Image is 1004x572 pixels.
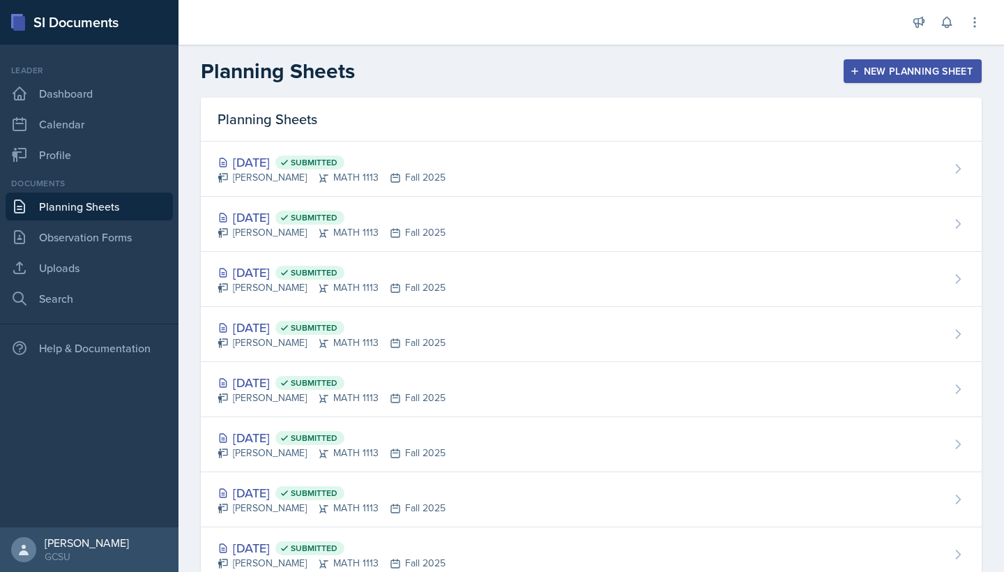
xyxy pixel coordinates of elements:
[291,488,337,499] span: Submitted
[218,556,446,571] div: [PERSON_NAME] MATH 1113 Fall 2025
[6,193,173,220] a: Planning Sheets
[6,80,173,107] a: Dashboard
[201,472,982,527] a: [DATE] Submitted [PERSON_NAME]MATH 1113Fall 2025
[218,170,446,185] div: [PERSON_NAME] MATH 1113 Fall 2025
[218,391,446,405] div: [PERSON_NAME] MATH 1113 Fall 2025
[6,64,173,77] div: Leader
[6,285,173,313] a: Search
[291,432,337,444] span: Submitted
[218,208,446,227] div: [DATE]
[291,543,337,554] span: Submitted
[6,141,173,169] a: Profile
[291,267,337,278] span: Submitted
[218,280,446,295] div: [PERSON_NAME] MATH 1113 Fall 2025
[218,428,446,447] div: [DATE]
[218,153,446,172] div: [DATE]
[201,252,982,307] a: [DATE] Submitted [PERSON_NAME]MATH 1113Fall 2025
[218,539,446,557] div: [DATE]
[218,501,446,515] div: [PERSON_NAME] MATH 1113 Fall 2025
[6,254,173,282] a: Uploads
[218,336,446,350] div: [PERSON_NAME] MATH 1113 Fall 2025
[218,446,446,460] div: [PERSON_NAME] MATH 1113 Fall 2025
[218,373,446,392] div: [DATE]
[844,59,982,83] button: New Planning Sheet
[201,98,982,142] div: Planning Sheets
[291,212,337,223] span: Submitted
[45,550,129,564] div: GCSU
[201,362,982,417] a: [DATE] Submitted [PERSON_NAME]MATH 1113Fall 2025
[201,417,982,472] a: [DATE] Submitted [PERSON_NAME]MATH 1113Fall 2025
[291,377,337,389] span: Submitted
[6,177,173,190] div: Documents
[291,157,337,168] span: Submitted
[218,318,446,337] div: [DATE]
[201,307,982,362] a: [DATE] Submitted [PERSON_NAME]MATH 1113Fall 2025
[201,59,355,84] h2: Planning Sheets
[291,322,337,333] span: Submitted
[218,263,446,282] div: [DATE]
[201,142,982,197] a: [DATE] Submitted [PERSON_NAME]MATH 1113Fall 2025
[6,334,173,362] div: Help & Documentation
[218,225,446,240] div: [PERSON_NAME] MATH 1113 Fall 2025
[201,197,982,252] a: [DATE] Submitted [PERSON_NAME]MATH 1113Fall 2025
[6,223,173,251] a: Observation Forms
[6,110,173,138] a: Calendar
[853,66,973,77] div: New Planning Sheet
[45,536,129,550] div: [PERSON_NAME]
[218,483,446,502] div: [DATE]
